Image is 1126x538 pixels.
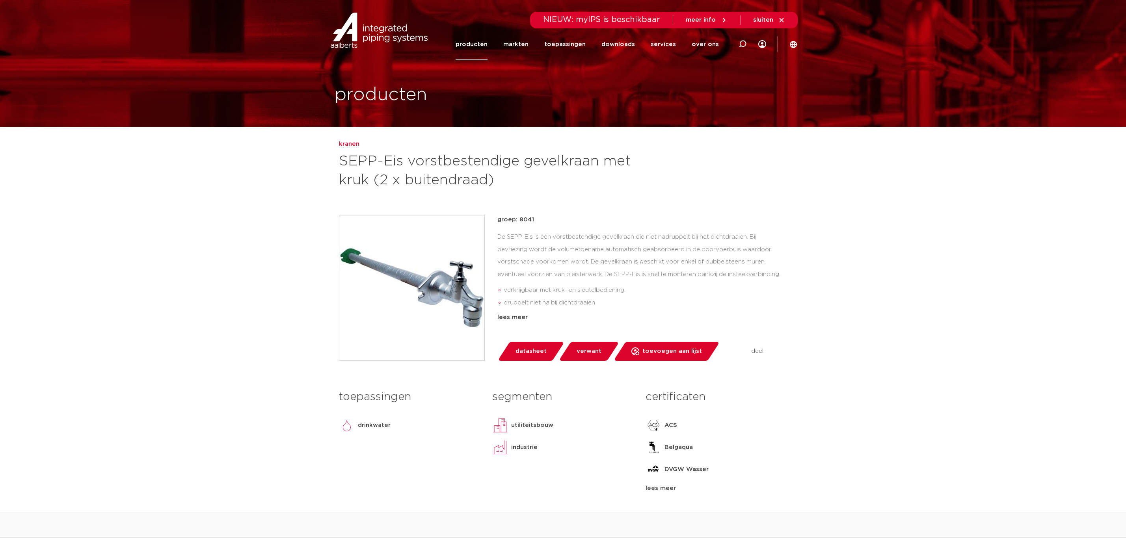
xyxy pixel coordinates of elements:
h3: toepassingen [339,389,480,405]
h1: SEPP-Eis vorstbestendige gevelkraan met kruk (2 x buitendraad) [339,152,635,190]
a: verwant [558,342,619,361]
p: groep: 8041 [497,215,787,224]
img: Belgaqua [646,440,661,455]
nav: Menu [456,28,719,60]
a: kranen [339,139,359,149]
a: downloads [601,28,635,60]
a: services [651,28,676,60]
span: verwant [577,345,601,358]
h3: certificaten [646,389,787,405]
div: lees meer [497,313,787,322]
p: drinkwater [358,421,391,430]
a: datasheet [497,342,564,361]
h3: segmenten [492,389,634,405]
a: markten [503,28,529,60]
a: meer info [686,17,728,24]
li: druppelt niet na bij dichtdraaien [504,297,787,309]
li: verkrijgbaar met kruk- en sleutelbediening. [504,284,787,297]
li: eenvoudige en snelle montage dankzij insteekverbinding [504,309,787,322]
span: NIEUW: myIPS is beschikbaar [543,16,660,24]
img: utiliteitsbouw [492,417,508,433]
a: toepassingen [544,28,586,60]
h1: producten [335,82,427,108]
p: Belgaqua [664,443,693,452]
span: sluiten [753,17,773,23]
a: sluiten [753,17,785,24]
img: drinkwater [339,417,355,433]
img: Product Image for SEPP-Eis vorstbestendige gevelkraan met kruk (2 x buitendraad) [339,215,484,360]
span: deel: [746,347,760,356]
p: utiliteitsbouw [511,421,553,430]
span: datasheet [516,345,547,358]
div: De SEPP-Eis is een vorstbestendige gevelkraan die niet nadruppelt bij het dichtdraaien. Bij bevri... [497,231,787,310]
img: DVGW Wasser [646,462,661,477]
p: DVGW Wasser [664,465,709,474]
div: lees meer [646,484,787,493]
span: meer info [686,17,716,23]
span: toevoegen aan lijst [642,345,702,358]
p: industrie [511,443,538,452]
img: industrie [492,440,508,455]
div: my IPS [758,28,766,60]
p: ACS [664,421,677,430]
a: producten [456,28,488,60]
a: over ons [692,28,719,60]
img: ACS [646,417,661,433]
